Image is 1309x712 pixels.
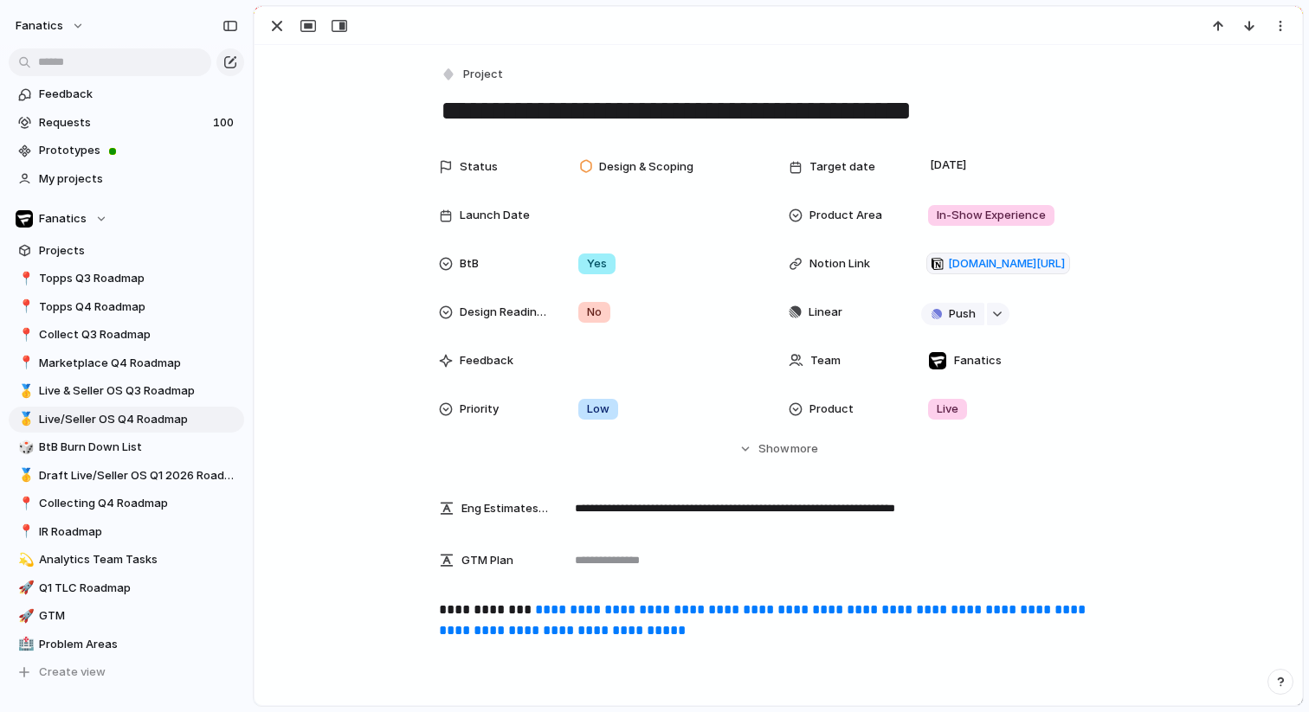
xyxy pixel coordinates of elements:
span: Create view [39,664,106,681]
button: Fanatics [9,206,244,232]
span: Fanatics [39,210,87,228]
a: 📍Marketplace Q4 Roadmap [9,350,244,376]
a: 💫Analytics Team Tasks [9,547,244,573]
span: Product [809,401,854,418]
span: Launch Date [460,207,530,224]
span: Live [937,401,958,418]
div: 📍 [18,522,30,542]
div: 🥇 [18,409,30,429]
button: 🎲 [16,439,33,456]
span: fanatics [16,17,63,35]
span: Project [463,66,503,83]
button: 📍 [16,523,33,541]
a: 🥇Live & Seller OS Q3 Roadmap [9,378,244,404]
button: Project [437,62,508,87]
a: Prototypes [9,138,244,164]
div: 🚀 [18,578,30,598]
button: 📍 [16,270,33,287]
button: 🥇 [16,382,33,400]
button: 💫 [16,551,33,568]
span: 100 [213,114,237,131]
button: 📍 [16,298,33,316]
span: more [790,440,818,458]
span: Feedback [39,86,238,103]
button: 🥇 [16,411,33,428]
span: Collect Q3 Roadmap [39,326,238,343]
span: In-Show Experience [937,207,1046,224]
div: 🏥 [18,634,30,654]
a: 📍Topps Q4 Roadmap [9,294,244,320]
a: 🏥Problem Areas [9,632,244,657]
div: 🥇 [18,465,30,485]
a: Projects [9,238,244,264]
div: 📍 [18,494,30,514]
span: IR Roadmap [39,523,238,541]
span: Design & Scoping [599,158,693,176]
span: Priority [460,401,499,418]
button: 🏥 [16,636,33,653]
span: Fanatics [954,352,1002,369]
span: BtB [460,255,479,273]
span: Linear [809,304,842,321]
span: Topps Q3 Roadmap [39,270,238,287]
a: 📍Collecting Q4 Roadmap [9,491,244,516]
span: Collecting Q4 Roadmap [39,495,238,512]
span: Problem Areas [39,636,238,653]
div: 📍 [18,269,30,289]
div: 🎲 [18,438,30,458]
span: Team [810,352,841,369]
span: Prototypes [39,142,238,159]
a: Requests100 [9,110,244,136]
div: 🚀 [18,606,30,626]
span: Draft Live/Seller OS Q1 2026 Roadmap [39,467,238,484]
button: 📍 [16,495,33,512]
span: BtB Burn Down List [39,439,238,456]
a: 📍Topps Q3 Roadmap [9,266,244,292]
div: 🥇Live/Seller OS Q4 Roadmap [9,407,244,433]
span: My projects [39,170,238,188]
span: Push [949,305,976,323]
span: Projects [39,242,238,260]
button: Create view [9,659,244,685]
span: No [587,304,602,321]
a: 📍Collect Q3 Roadmap [9,322,244,348]
span: Feedback [460,352,513,369]
span: Low [587,401,609,418]
span: Yes [587,255,607,273]
div: 📍 [18,297,30,317]
a: 🚀Q1 TLC Roadmap [9,575,244,601]
span: Requests [39,114,208,131]
span: GTM Plan [461,552,513,569]
button: 📍 [16,326,33,343]
span: Topps Q4 Roadmap [39,298,238,316]
button: 📍 [16,355,33,372]
span: Live & Seller OS Q3 Roadmap [39,382,238,400]
a: 🎲BtB Burn Down List [9,434,244,460]
button: Showmore [439,433,1118,465]
div: 💫 [18,550,30,570]
span: Analytics Team Tasks [39,551,238,568]
span: [DATE] [925,155,971,176]
span: [DOMAIN_NAME][URL] [948,255,1065,273]
div: 🚀GTM [9,603,244,629]
button: 🚀 [16,580,33,597]
span: Eng Estimates (B/iOs/A/W) in Cycles [461,500,550,517]
span: Show [758,440,790,458]
span: Product Area [809,207,882,224]
span: Q1 TLC Roadmap [39,580,238,597]
div: 📍 [18,325,30,345]
a: 🥇Draft Live/Seller OS Q1 2026 Roadmap [9,463,244,489]
div: 📍IR Roadmap [9,519,244,545]
div: 📍 [18,353,30,373]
